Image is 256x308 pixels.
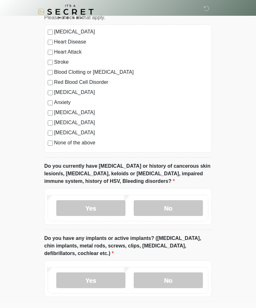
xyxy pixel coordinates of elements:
label: None of the above [54,139,208,147]
label: Yes [56,200,125,216]
input: Blood Clotting or [MEDICAL_DATA] [48,70,53,75]
label: [MEDICAL_DATA] [54,89,208,96]
label: No [134,200,203,216]
label: [MEDICAL_DATA] [54,129,208,137]
label: Do you currently have [MEDICAL_DATA] or history of cancerous skin lesion/s, [MEDICAL_DATA], keloi... [44,163,212,185]
label: [MEDICAL_DATA] [54,119,208,127]
label: [MEDICAL_DATA] [54,109,208,117]
label: Stroke [54,59,208,66]
label: Yes [56,273,125,288]
label: Red Blood Cell Disorder [54,79,208,86]
input: Red Blood Cell Disorder [48,80,53,85]
input: [MEDICAL_DATA] [48,111,53,116]
label: Anxiety [54,99,208,107]
input: [MEDICAL_DATA] [48,30,53,35]
label: [MEDICAL_DATA] [54,28,208,36]
input: Stroke [48,60,53,65]
input: Heart Disease [48,40,53,45]
input: None of the above [48,141,53,146]
label: Heart Attack [54,49,208,56]
img: It's A Secret Med Spa Logo [38,5,94,19]
input: [MEDICAL_DATA] [48,131,53,136]
input: Heart Attack [48,50,53,55]
label: No [134,273,203,288]
input: [MEDICAL_DATA] [48,121,53,126]
label: Do you have any implants or active implants? ([MEDICAL_DATA], chin implants, metal rods, screws, ... [44,235,212,258]
label: Blood Clotting or [MEDICAL_DATA] [54,69,208,76]
label: Heart Disease [54,38,208,46]
input: Anxiety [48,101,53,106]
input: [MEDICAL_DATA] [48,90,53,96]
